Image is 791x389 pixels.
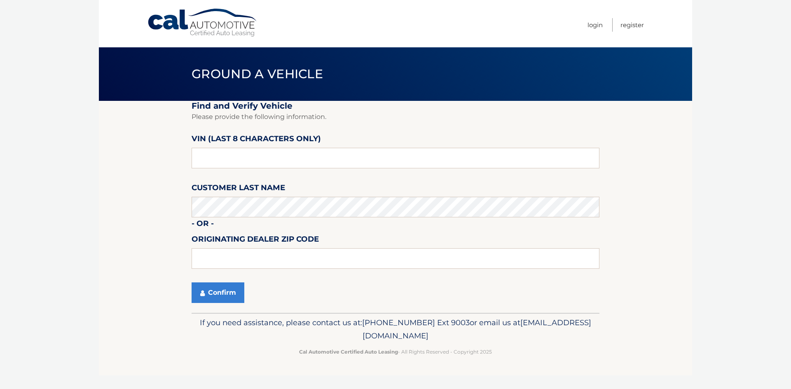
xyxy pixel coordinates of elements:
h2: Find and Verify Vehicle [192,101,599,111]
span: Ground a Vehicle [192,66,323,82]
a: Cal Automotive [147,8,258,37]
label: - or - [192,217,214,233]
label: Originating Dealer Zip Code [192,233,319,248]
label: Customer Last Name [192,182,285,197]
p: Please provide the following information. [192,111,599,123]
span: [PHONE_NUMBER] Ext 9003 [362,318,470,327]
p: If you need assistance, please contact us at: or email us at [197,316,594,342]
p: - All Rights Reserved - Copyright 2025 [197,347,594,356]
label: VIN (last 8 characters only) [192,133,321,148]
a: Register [620,18,644,32]
strong: Cal Automotive Certified Auto Leasing [299,349,398,355]
button: Confirm [192,282,244,303]
a: Login [587,18,603,32]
